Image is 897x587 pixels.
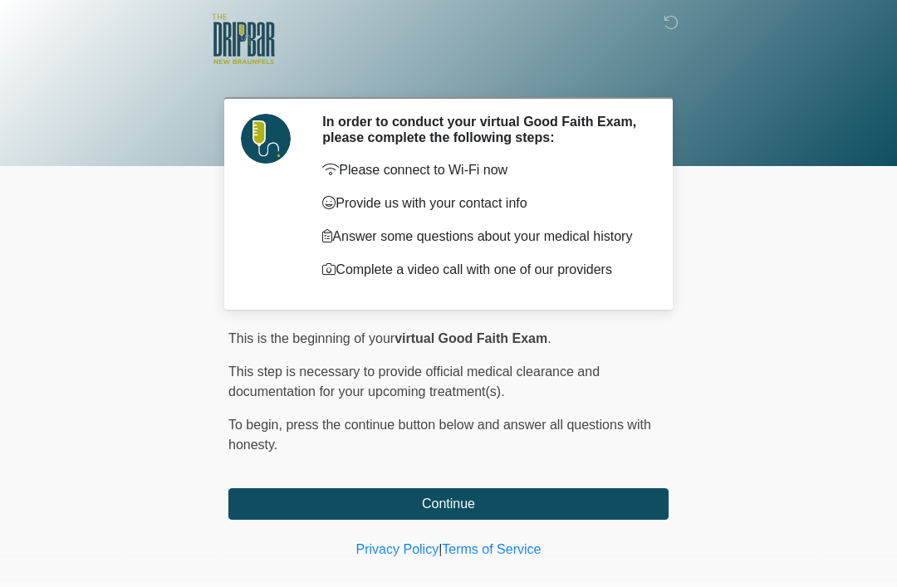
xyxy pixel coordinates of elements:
h2: In order to conduct your virtual Good Faith Exam, please complete the following steps: [322,114,644,145]
span: This step is necessary to provide official medical clearance and documentation for your upcoming ... [228,364,600,399]
a: Privacy Policy [356,542,439,556]
img: Agent Avatar [241,114,291,164]
button: Continue [228,488,669,520]
p: Provide us with your contact info [322,193,644,213]
p: Please connect to Wi-Fi now [322,160,644,180]
span: To begin, [228,418,286,432]
a: Terms of Service [442,542,541,556]
span: . [547,331,551,345]
img: The DRIPBaR - New Braunfels Logo [212,12,275,66]
p: Answer some questions about your medical history [322,227,644,247]
span: This is the beginning of your [228,331,395,345]
strong: virtual Good Faith Exam [395,331,547,345]
span: press the continue button below and answer all questions with honesty. [228,418,651,452]
p: Complete a video call with one of our providers [322,260,644,280]
a: | [439,542,442,556]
